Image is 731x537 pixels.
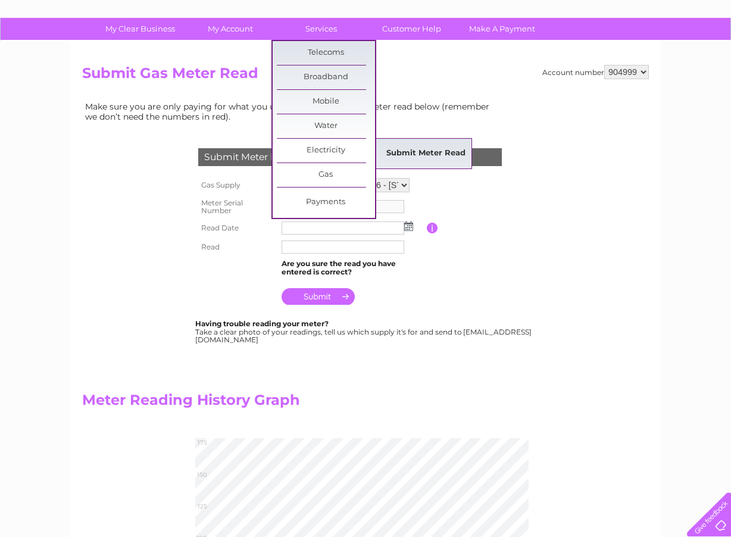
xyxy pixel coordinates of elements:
th: Read [195,238,279,257]
td: Make sure you are only paying for what you use. Simply enter your meter read below (remember we d... [82,99,499,124]
a: Submit Meter Read [377,142,475,166]
a: Energy [551,51,577,60]
a: Payments [277,191,375,214]
div: Take a clear photo of your readings, tell us which supply it's for and send to [EMAIL_ADDRESS][DO... [195,320,533,344]
img: ... [404,221,413,231]
a: My Clear Business [91,18,189,40]
a: Telecoms [277,41,375,65]
div: Submit Meter Read [198,148,502,166]
th: Read Date [195,218,279,238]
a: 0333 014 3131 [507,6,589,21]
h2: Meter Reading History Graph [82,392,499,414]
a: Mobile [277,90,375,114]
input: Information [427,223,438,233]
a: Contact [652,51,681,60]
a: Water [277,114,375,138]
input: Submit [282,288,355,305]
a: Log out [692,51,720,60]
b: Having trouble reading your meter? [195,319,329,328]
div: Clear Business is a trading name of Verastar Limited (registered in [GEOGRAPHIC_DATA] No. 3667643... [85,7,648,58]
a: Broadband [277,65,375,89]
a: Telecoms [585,51,620,60]
a: Customer Help [363,18,461,40]
img: logo.png [26,31,86,67]
a: Electricity [277,139,375,163]
th: Gas Supply [195,175,279,195]
h2: Submit Gas Meter Read [82,65,649,88]
a: Gas [277,163,375,187]
div: Account number [542,65,649,79]
td: Are you sure the read you have entered is correct? [279,257,427,279]
a: Services [272,18,370,40]
th: Meter Serial Number [195,195,279,219]
a: Make A Payment [453,18,551,40]
a: My Account [182,18,280,40]
a: Blog [627,51,645,60]
a: Water [521,51,544,60]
